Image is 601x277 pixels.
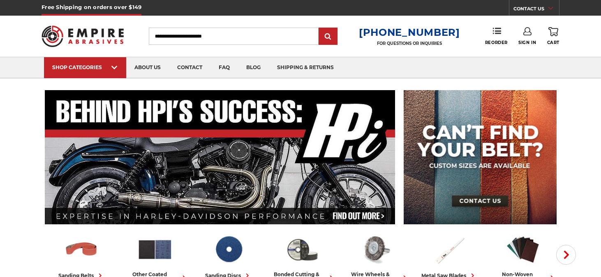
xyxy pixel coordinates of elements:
[513,4,559,16] a: CONTACT US
[210,232,247,267] img: Sanding Discs
[284,232,320,267] img: Bonded Cutting & Grinding
[210,57,238,78] a: faq
[42,20,124,52] img: Empire Abrasives
[547,27,559,45] a: Cart
[169,57,210,78] a: contact
[431,232,467,267] img: Metal Saw Blades
[52,64,118,70] div: SHOP CATEGORIES
[518,40,536,45] span: Sign In
[269,57,342,78] a: shipping & returns
[404,90,557,224] img: promo banner for custom belts.
[547,40,559,45] span: Cart
[320,28,336,45] input: Submit
[359,26,460,38] a: [PHONE_NUMBER]
[485,27,508,45] a: Reorder
[556,245,576,265] button: Next
[126,57,169,78] a: about us
[238,57,269,78] a: blog
[63,232,99,267] img: Sanding Belts
[358,232,394,267] img: Wire Wheels & Brushes
[485,40,508,45] span: Reorder
[137,232,173,267] img: Other Coated Abrasives
[45,90,395,224] img: Banner for an interview featuring Horsepower Inc who makes Harley performance upgrades featured o...
[359,41,460,46] p: FOR QUESTIONS OR INQUIRIES
[505,232,541,267] img: Non-woven Abrasives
